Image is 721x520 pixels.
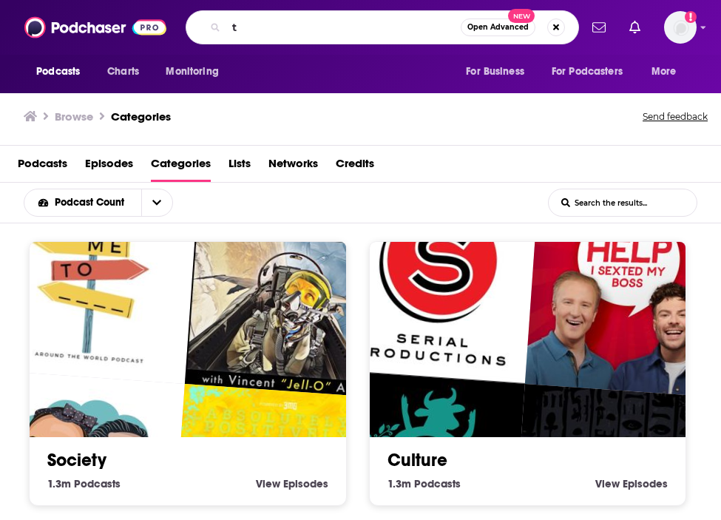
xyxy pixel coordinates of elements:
[335,181,538,384] img: Serial
[85,152,133,182] a: Episodes
[24,189,196,217] h2: Choose List sort
[24,197,141,208] button: open menu
[74,477,121,490] span: Podcasts
[664,11,697,44] img: User Profile
[141,189,172,216] button: open menu
[595,477,620,490] span: View
[623,477,668,490] span: Episodes
[387,477,411,490] span: 1.3m
[542,58,644,86] button: open menu
[47,449,106,471] a: Society
[185,195,387,397] img: Fighter Pilot Podcast
[47,477,71,490] span: 1.3m
[24,13,166,41] img: Podchaser - Follow, Share and Rate Podcasts
[387,477,461,490] a: 1.3m Culture Podcasts
[552,61,623,82] span: For Podcasters
[155,58,237,86] button: open menu
[623,15,646,40] a: Show notifications dropdown
[98,58,148,86] a: Charts
[508,9,535,23] span: New
[151,152,211,182] a: Categories
[664,11,697,44] button: Show profile menu
[283,477,328,490] span: Episodes
[268,152,318,182] a: Networks
[414,477,461,490] span: Podcasts
[107,61,139,82] span: Charts
[664,11,697,44] span: Logged in as KatieC
[586,15,612,40] a: Show notifications dropdown
[595,477,668,490] a: View Culture Episodes
[47,477,121,490] a: 1.3m Society Podcasts
[336,152,374,182] a: Credits
[641,58,695,86] button: open menu
[638,107,712,127] button: Send feedback
[466,61,524,82] span: For Business
[166,61,218,82] span: Monitoring
[26,58,99,86] button: open menu
[685,11,697,23] svg: Add a profile image
[55,197,129,208] span: Podcast Count
[111,109,171,124] a: Categories
[387,449,447,471] a: Culture
[226,16,461,39] input: Search podcasts, credits, & more...
[18,152,67,182] a: Podcasts
[186,10,579,44] div: Search podcasts, credits, & more...
[256,477,328,490] a: View Society Episodes
[36,61,80,82] span: Podcasts
[456,58,543,86] button: open menu
[55,109,93,124] h3: Browse
[256,477,280,490] span: View
[467,24,529,31] span: Open Advanced
[461,18,535,36] button: Open AdvancedNew
[651,61,677,82] span: More
[229,152,251,182] a: Lists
